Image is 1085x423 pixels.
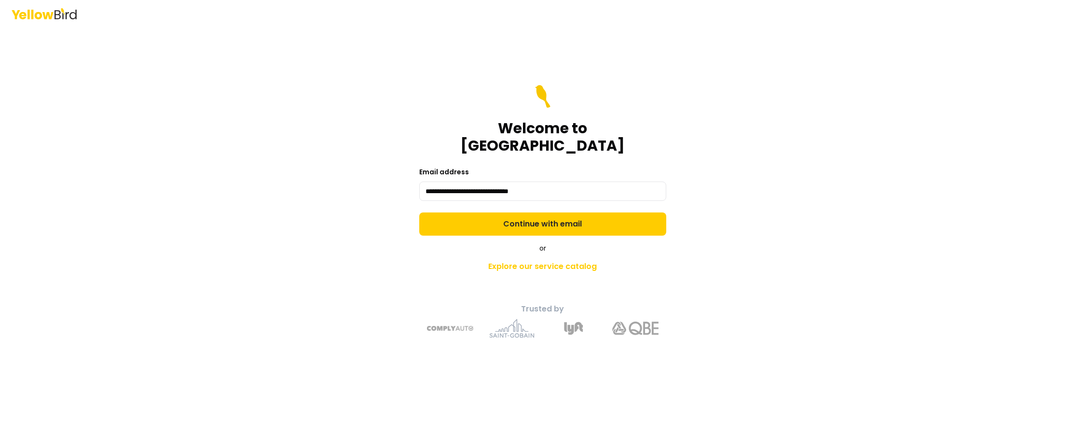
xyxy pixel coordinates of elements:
label: Email address [419,167,469,177]
a: Explore our service catalog [373,257,713,276]
p: Trusted by [373,303,713,315]
span: or [539,243,546,253]
button: Continue with email [419,212,666,236]
h1: Welcome to [GEOGRAPHIC_DATA] [419,120,666,155]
